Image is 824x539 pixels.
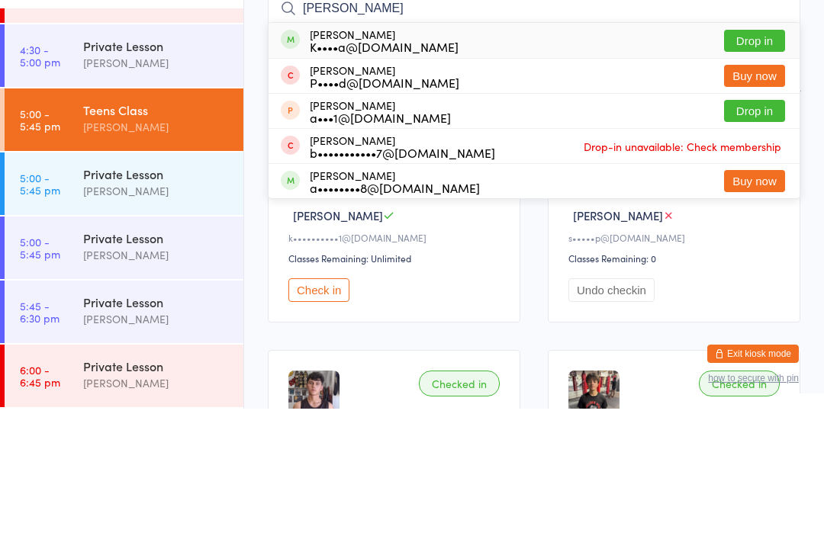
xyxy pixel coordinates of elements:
[310,277,495,289] div: b•••••••••••7@[DOMAIN_NAME]
[310,265,495,289] div: [PERSON_NAME]
[83,296,230,313] div: Private Lesson
[288,409,349,432] button: Check in
[293,338,383,354] span: [PERSON_NAME]
[83,424,230,441] div: Private Lesson
[724,160,785,182] button: Drop in
[310,312,480,324] div: a••••••••8@[DOMAIN_NAME]
[310,207,459,219] div: P••••d@[DOMAIN_NAME]
[83,232,230,249] div: Teens Class
[20,45,95,70] div: Events for
[724,230,785,252] button: Drop in
[419,501,500,527] div: Checked in
[268,21,800,47] h2: Teens Class Check-in
[699,501,780,527] div: Checked in
[83,249,230,266] div: [PERSON_NAME]
[5,475,243,537] a: 6:00 -6:45 pmPrivate Lesson[PERSON_NAME]
[20,302,60,326] time: 5:00 - 5:45 pm
[83,168,230,184] div: Private Lesson
[310,229,451,254] div: [PERSON_NAME]
[83,377,230,394] div: [PERSON_NAME]
[724,195,785,217] button: Buy now
[573,338,663,354] span: [PERSON_NAME]
[20,430,60,454] time: 5:45 - 6:30 pm
[310,171,459,183] div: K••••a@[DOMAIN_NAME]
[5,283,243,345] a: 5:00 -5:45 pmPrivate Lesson[PERSON_NAME]
[288,382,504,395] div: Classes Remaining: Unlimited
[310,159,459,183] div: [PERSON_NAME]
[83,488,230,505] div: Private Lesson
[20,366,60,390] time: 5:00 - 5:45 pm
[310,242,451,254] div: a•••1@[DOMAIN_NAME]
[724,300,785,322] button: Buy now
[268,54,777,69] span: [DATE] 5:00pm
[310,194,459,219] div: [PERSON_NAME]
[83,313,230,330] div: [PERSON_NAME]
[708,503,799,514] button: how to secure with pin
[5,219,243,281] a: 5:00 -5:45 pmTeens Class[PERSON_NAME]
[110,45,185,70] div: At
[268,69,777,85] span: [PERSON_NAME]
[268,85,800,100] span: [GEOGRAPHIC_DATA]
[580,265,785,288] span: Drop-in unavailable: Check membership
[20,238,60,262] time: 5:00 - 5:45 pm
[20,494,60,518] time: 6:00 - 6:45 pm
[5,347,243,409] a: 5:00 -5:45 pmPrivate Lesson[PERSON_NAME]
[83,505,230,522] div: [PERSON_NAME]
[20,174,60,198] time: 4:30 - 5:00 pm
[83,441,230,458] div: [PERSON_NAME]
[268,121,800,156] input: Search
[568,361,784,374] div: s•••••p@[DOMAIN_NAME]
[5,155,243,217] a: 4:30 -5:00 pmPrivate Lesson[PERSON_NAME]
[83,360,230,377] div: Private Lesson
[20,70,57,87] a: [DATE]
[288,361,504,374] div: k••••••••••1@[DOMAIN_NAME]
[110,70,185,87] div: Any location
[5,411,243,473] a: 5:45 -6:30 pmPrivate Lesson[PERSON_NAME]
[568,409,655,432] button: Undo checkin
[707,475,799,493] button: Exit kiosk mode
[83,184,230,202] div: [PERSON_NAME]
[568,382,784,395] div: Classes Remaining: 0
[310,300,480,324] div: [PERSON_NAME]
[15,17,72,30] img: Bulldog Gym Castle Hill Pty Ltd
